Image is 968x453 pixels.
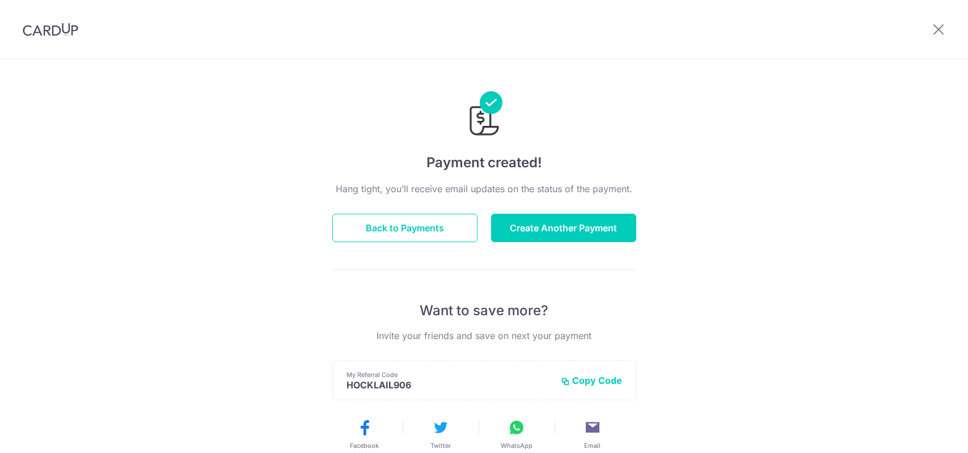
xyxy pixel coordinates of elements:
[559,418,626,450] button: Email
[346,370,552,379] p: My Referral Code
[483,418,550,450] button: WhatsApp
[331,418,398,450] button: Facebook
[332,214,477,242] button: Back to Payments
[332,302,636,320] p: Want to save more?
[491,214,636,242] button: Create Another Payment
[346,379,552,391] p: HOCKLAIL906
[350,441,379,450] span: Facebook
[332,182,636,196] p: Hang tight, you’ll receive email updates on the status of the payment.
[332,329,636,342] p: Invite your friends and save on next your payment
[23,23,78,36] img: CardUp
[501,441,532,450] span: WhatsApp
[466,91,502,139] img: Payments
[584,441,601,450] span: Email
[561,375,622,386] button: Copy Code
[430,441,451,450] span: Twitter
[332,153,636,173] h4: Payment created!
[407,418,474,450] button: Twitter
